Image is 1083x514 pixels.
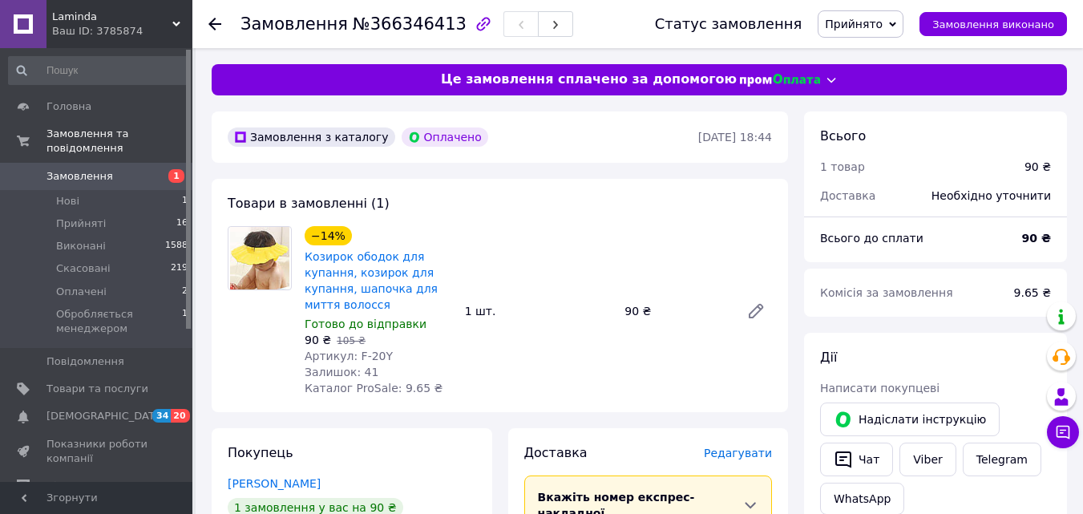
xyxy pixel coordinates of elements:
div: Необхідно уточнити [922,178,1061,213]
span: Виконані [56,239,106,253]
div: 90 ₴ [1024,159,1051,175]
span: Доставка [524,445,588,460]
div: Ваш ID: 3785874 [52,24,192,38]
div: Повернутися назад [208,16,221,32]
div: Оплачено [402,127,488,147]
span: Скасовані [56,261,111,276]
span: Готово до відправки [305,318,426,330]
span: 219 [171,261,188,276]
span: 2 [182,285,188,299]
span: 1 [182,307,188,336]
span: Прийняті [56,217,106,231]
span: 9.65 ₴ [1014,286,1051,299]
span: Замовлення та повідомлення [46,127,192,156]
button: Замовлення виконано [919,12,1067,36]
span: 1 [182,194,188,208]
a: Редагувати [740,295,772,327]
span: 1588 [165,239,188,253]
span: 16 [176,217,188,231]
span: 34 [152,409,171,423]
span: 1 [168,169,184,183]
span: 90 ₴ [305,334,331,346]
span: 105 ₴ [337,335,366,346]
input: Пошук [8,56,189,85]
a: [PERSON_NAME] [228,477,321,490]
span: Відгуки [46,479,88,493]
button: Чат [820,443,893,476]
span: Головна [46,99,91,114]
span: Доставка [820,189,875,202]
button: Надіслати інструкцію [820,403,1000,436]
span: Повідомлення [46,354,124,369]
span: Прийнято [825,18,883,30]
span: Каталог ProSale: 9.65 ₴ [305,382,442,395]
span: Laminda [52,10,172,24]
a: Viber [899,443,956,476]
a: Козирок ободок для купання, козирок для купання, шапочка для миття волосся [305,250,438,311]
span: Оплачені [56,285,107,299]
span: Замовлення [240,14,348,34]
span: Обробляється менеджером [56,307,182,336]
span: Нові [56,194,79,208]
div: Замовлення з каталогу [228,127,395,147]
span: Показники роботи компанії [46,437,148,466]
time: [DATE] 18:44 [698,131,772,144]
span: Дії [820,350,837,365]
div: 1 шт. [459,300,619,322]
span: Всього [820,128,866,144]
span: [DEMOGRAPHIC_DATA] [46,409,165,423]
a: Telegram [963,443,1041,476]
span: Написати покупцеві [820,382,940,395]
div: −14% [305,226,352,245]
button: Чат з покупцем [1047,416,1079,448]
span: Всього до сплати [820,232,923,245]
span: Залишок: 41 [305,366,378,378]
span: Артикул: F-20Y [305,350,393,362]
span: Це замовлення сплачено за допомогою [441,71,737,89]
span: Товари та послуги [46,382,148,396]
div: Статус замовлення [655,16,802,32]
img: Козирок ободок для купання, козирок для купання, шапочка для миття волосся [230,227,289,289]
span: Покупець [228,445,293,460]
span: Товари в замовленні (1) [228,196,390,211]
div: 90 ₴ [618,300,733,322]
span: Редагувати [704,447,772,459]
b: 90 ₴ [1022,232,1051,245]
span: 20 [171,409,189,423]
span: Замовлення [46,169,113,184]
span: 1 товар [820,160,865,173]
span: Замовлення виконано [932,18,1054,30]
span: Комісія за замовлення [820,286,953,299]
span: №366346413 [353,14,467,34]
